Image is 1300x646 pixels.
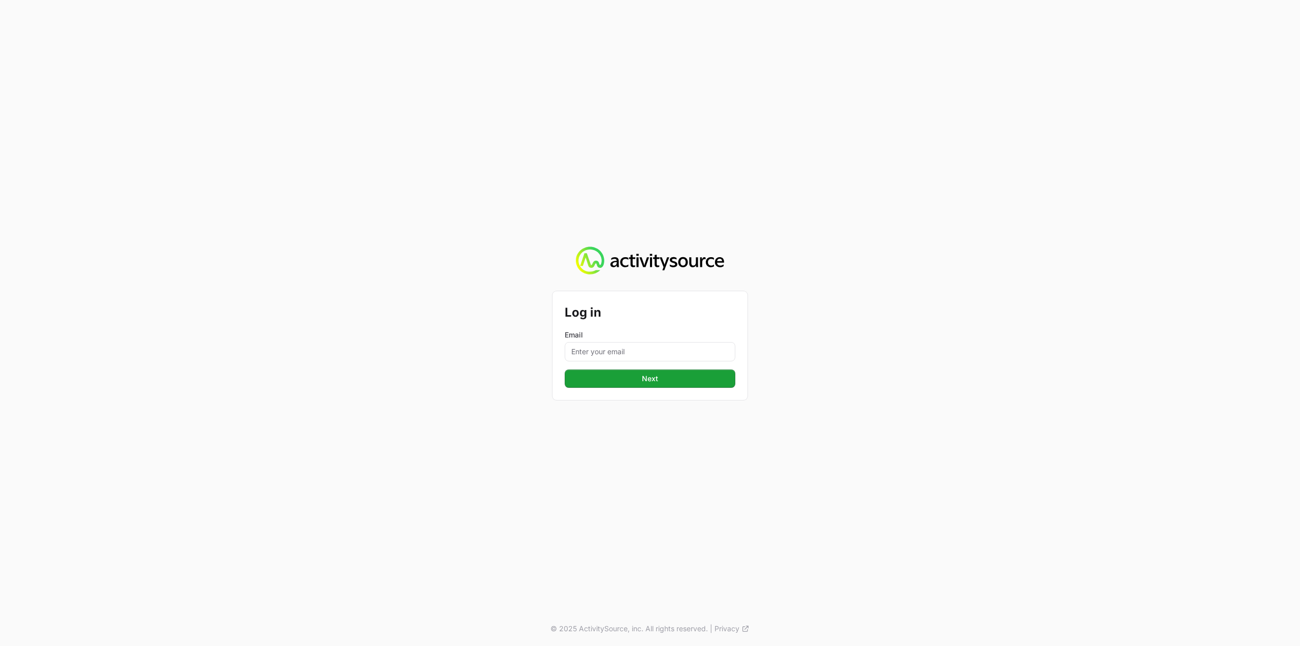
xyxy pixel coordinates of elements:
[565,342,735,361] input: Enter your email
[710,624,712,634] span: |
[565,370,735,388] button: Next
[571,373,729,385] span: Next
[565,330,735,340] label: Email
[576,247,724,275] img: Activity Source
[550,624,708,634] p: © 2025 ActivitySource, inc. All rights reserved.
[714,624,750,634] a: Privacy
[565,303,735,322] h2: Log in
